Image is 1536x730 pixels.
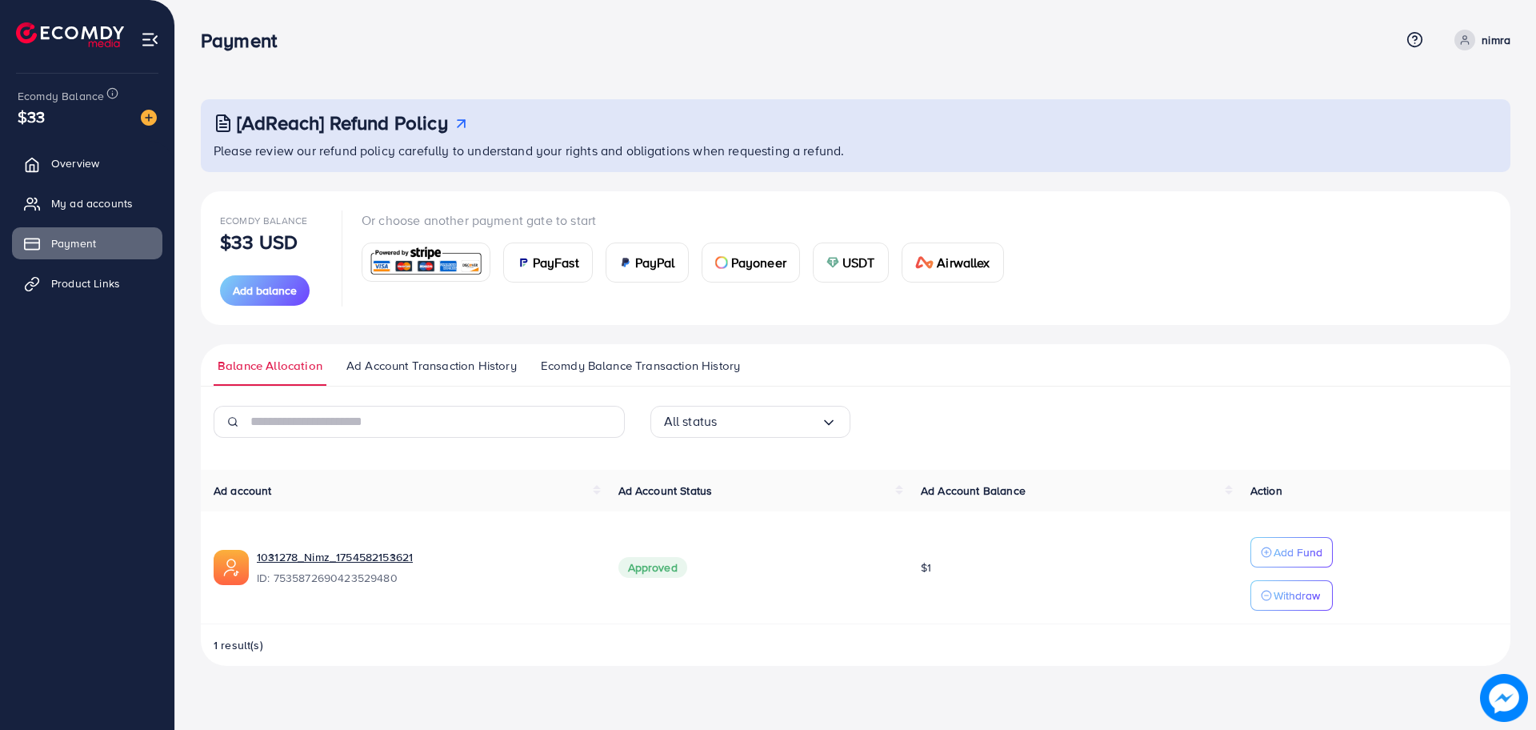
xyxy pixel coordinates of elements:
span: Action [1250,483,1282,499]
p: Please review our refund policy carefully to understand your rights and obligations when requesti... [214,141,1501,160]
img: card [619,256,632,269]
span: Balance Allocation [218,357,322,375]
h3: [AdReach] Refund Policy [237,111,448,134]
a: cardAirwallex [902,243,1004,283]
p: Or choose another payment gate to start [362,211,1017,230]
button: Add Fund [1250,537,1333,568]
a: My ad accounts [12,187,162,219]
span: PayPal [635,253,675,272]
span: Add balance [233,283,297,299]
a: cardPayoneer [702,243,800,283]
span: Ecomdy Balance [18,88,104,104]
img: card [915,256,934,269]
p: $33 USD [220,232,298,251]
span: Payoneer [731,253,786,272]
span: Ecomdy Balance [220,214,307,227]
span: ID: 7535872690423529480 [257,570,593,586]
span: Ecomdy Balance Transaction History [541,357,740,375]
span: All status [664,409,718,434]
div: Search for option [650,406,850,438]
img: logo [16,22,124,47]
p: nimra [1482,30,1510,50]
a: Payment [12,227,162,259]
p: Add Fund [1274,543,1322,562]
img: menu [141,30,159,49]
span: Ad Account Transaction History [346,357,517,375]
a: 1031278_Nimz_1754582153621 [257,549,413,565]
span: Airwallex [937,253,990,272]
span: Ad Account Balance [921,483,1026,499]
input: Search for option [717,409,820,434]
span: Approved [618,557,687,578]
div: <span class='underline'>1031278_Nimz_1754582153621</span></br>7535872690423529480 [257,549,593,586]
img: card [715,256,728,269]
span: Ad account [214,483,272,499]
span: Product Links [51,275,120,291]
span: Ad Account Status [618,483,713,499]
img: card [367,245,485,279]
img: card [826,256,839,269]
button: Add balance [220,275,310,306]
p: Withdraw [1274,586,1320,605]
a: nimra [1448,30,1510,50]
a: Overview [12,147,162,179]
img: ic-ads-acc.e4c84228.svg [214,550,249,585]
a: Product Links [12,267,162,299]
a: card [362,243,490,282]
span: USDT [842,253,875,272]
span: $1 [921,560,931,576]
span: My ad accounts [51,195,133,211]
button: Withdraw [1250,580,1333,611]
a: cardPayFast [503,243,593,283]
span: Overview [51,155,99,171]
span: Payment [51,235,96,251]
span: 1 result(s) [214,637,263,653]
img: image [1480,674,1528,722]
span: $33 [18,105,45,128]
a: cardPayPal [606,243,689,283]
h3: Payment [201,29,290,52]
a: cardUSDT [813,243,889,283]
img: image [141,110,157,126]
img: card [517,256,530,269]
span: PayFast [533,253,579,272]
